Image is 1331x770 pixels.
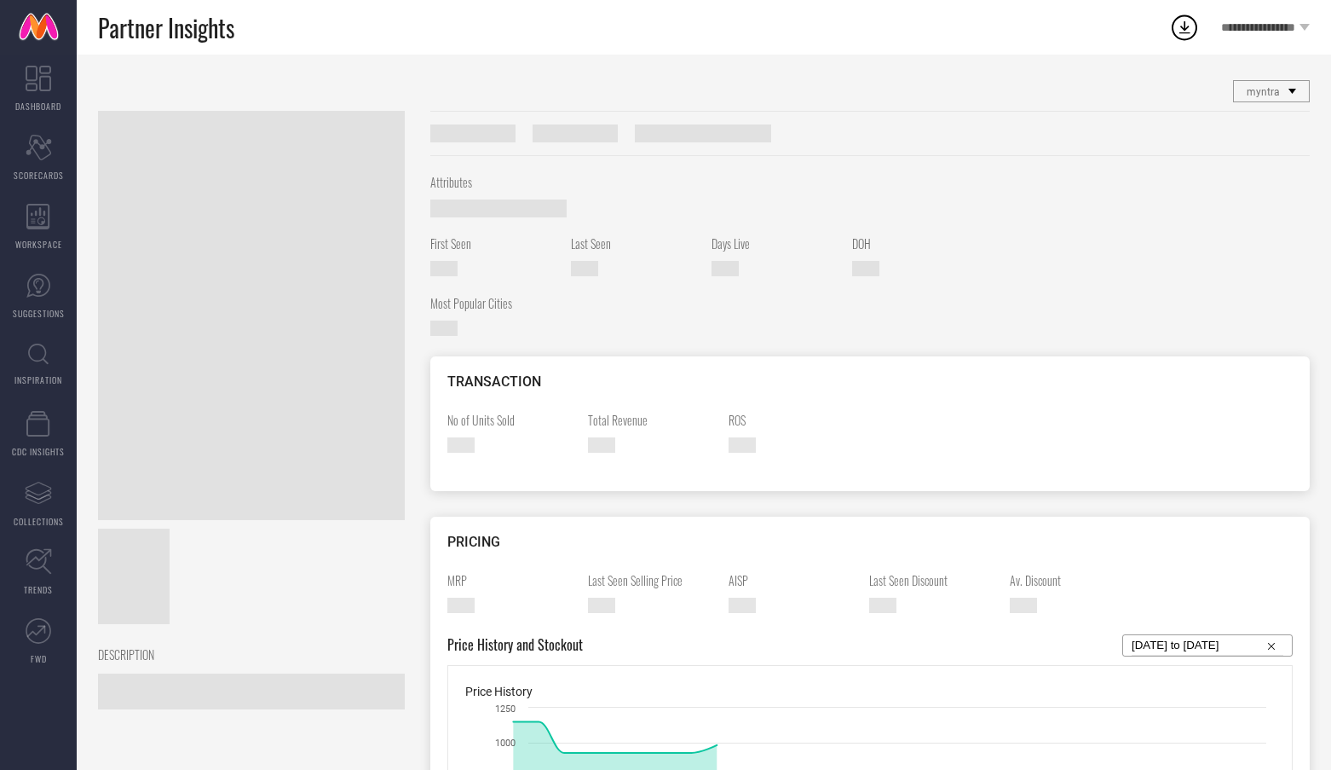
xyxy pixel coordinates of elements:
span: COLLECTIONS [14,515,64,528]
span: DASHBOARD [15,100,61,113]
span: Most Popular Cities [430,294,558,312]
span: FWD [31,652,47,665]
span: Days Live [712,234,839,252]
span: Style ID # [430,124,516,142]
span: — [729,598,756,613]
div: PRICING [447,534,1293,550]
span: — [430,200,567,217]
span: Last Seen [571,234,699,252]
span: — [447,598,475,613]
span: TRENDS [24,583,53,596]
span: — [430,261,458,276]
span: INSPIRATION [14,373,62,386]
span: — [1010,598,1037,613]
div: Open download list [1169,12,1200,43]
span: SCORECARDS [14,169,64,182]
span: DOH [852,234,980,252]
span: — [588,598,615,613]
span: myntra [1247,86,1280,98]
span: — [712,261,739,276]
span: Price History [465,685,533,698]
div: TRANSACTION [447,373,1293,390]
span: WORKSPACE [15,238,62,251]
span: — [729,437,756,453]
span: First Seen [430,234,558,252]
span: — [588,437,615,453]
text: 1250 [495,703,516,715]
span: — [869,598,896,613]
span: CDC INSIGHTS [12,445,65,458]
span: Attributes [430,173,1297,191]
span: Partner Insights [98,10,234,45]
span: Total Revenue [588,411,716,429]
span: AISP [729,571,856,589]
span: — [447,437,475,453]
span: — [98,674,405,709]
span: ROS [729,411,856,429]
text: 1000 [495,738,516,749]
span: Price History and Stockout [447,634,583,657]
span: — [571,261,598,276]
span: Last Seen Selling Price [588,571,716,589]
span: No of Units Sold [447,411,575,429]
span: MRP [447,571,575,589]
span: Last Seen Discount [869,571,997,589]
input: Select... [1132,635,1283,656]
span: Av. Discount [1010,571,1138,589]
span: — [430,321,458,336]
span: DESCRIPTION [98,646,392,663]
span: SUGGESTIONS [13,307,65,320]
span: — [852,261,879,276]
